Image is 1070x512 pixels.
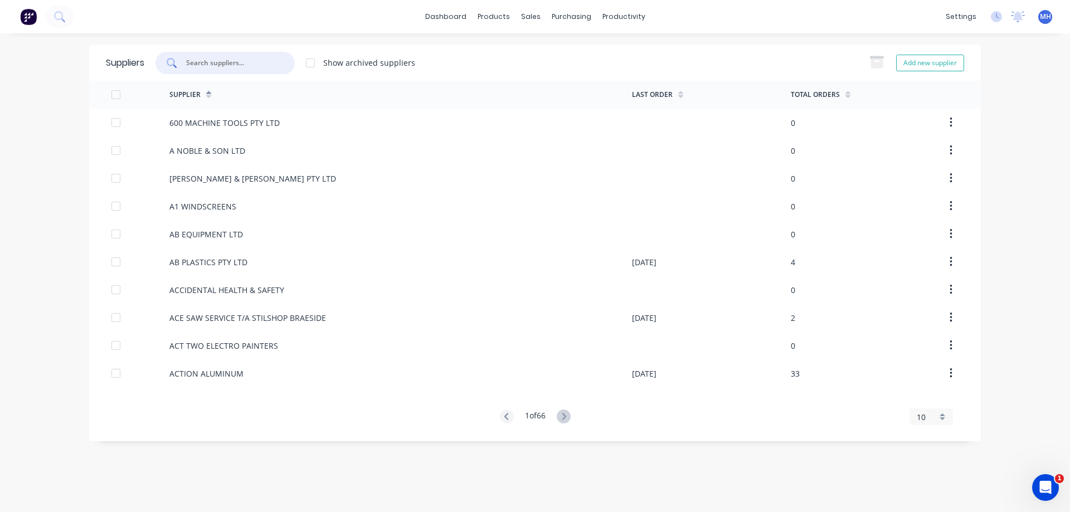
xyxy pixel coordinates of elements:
div: Last Order [632,90,673,100]
div: 1 of 66 [525,409,546,425]
div: 0 [791,340,795,352]
div: [PERSON_NAME] & [PERSON_NAME] PTY LTD [169,173,336,184]
div: A NOBLE & SON LTD [169,145,245,157]
div: 0 [791,284,795,296]
span: 1 [1055,474,1064,483]
div: Show archived suppliers [323,57,415,69]
div: 0 [791,201,795,212]
div: settings [940,8,982,25]
div: 0 [791,173,795,184]
div: ACT TWO ELECTRO PAINTERS [169,340,278,352]
div: 0 [791,228,795,240]
div: [DATE] [632,368,656,379]
div: purchasing [546,8,597,25]
span: MH [1040,12,1051,22]
span: 10 [917,411,926,423]
iframe: Intercom live chat [1032,474,1059,501]
input: Search suppliers... [185,57,278,69]
div: ACE SAW SERVICE T/A STILSHOP BRAESIDE [169,312,326,324]
div: Supplier [169,90,201,100]
div: 0 [791,117,795,129]
button: Add new supplier [896,55,964,71]
div: 33 [791,368,800,379]
div: A1 WINDSCREENS [169,201,236,212]
div: [DATE] [632,256,656,268]
div: products [472,8,515,25]
div: 4 [791,256,795,268]
div: AB EQUIPMENT LTD [169,228,243,240]
div: ACCIDENTAL HEALTH & SAFETY [169,284,284,296]
div: AB PLASTICS PTY LTD [169,256,247,268]
div: ACTION ALUMINUM [169,368,244,379]
div: productivity [597,8,651,25]
img: Factory [20,8,37,25]
div: [DATE] [632,312,656,324]
a: dashboard [420,8,472,25]
div: 2 [791,312,795,324]
div: 0 [791,145,795,157]
div: sales [515,8,546,25]
div: Suppliers [106,56,144,70]
div: Total Orders [791,90,840,100]
div: 600 MACHINE TOOLS PTY LTD [169,117,280,129]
